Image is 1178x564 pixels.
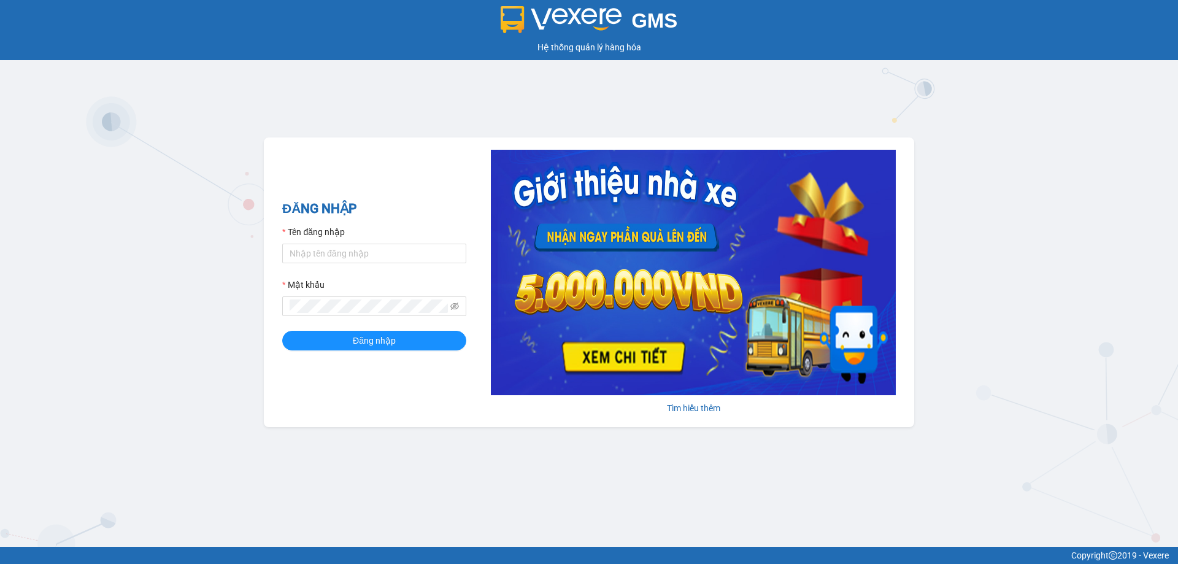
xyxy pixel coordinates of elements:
span: GMS [631,9,677,32]
a: GMS [501,18,678,28]
img: logo 2 [501,6,622,33]
label: Mật khẩu [282,278,325,292]
span: Đăng nhập [353,334,396,347]
span: eye-invisible [450,302,459,311]
div: Copyright 2019 - Vexere [9,549,1169,562]
img: banner-0 [491,150,896,395]
input: Mật khẩu [290,299,448,313]
span: copyright [1109,551,1117,560]
button: Đăng nhập [282,331,466,350]
label: Tên đăng nhập [282,225,345,239]
input: Tên đăng nhập [282,244,466,263]
div: Tìm hiểu thêm [491,401,896,415]
h2: ĐĂNG NHẬP [282,199,466,219]
div: Hệ thống quản lý hàng hóa [3,41,1175,54]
